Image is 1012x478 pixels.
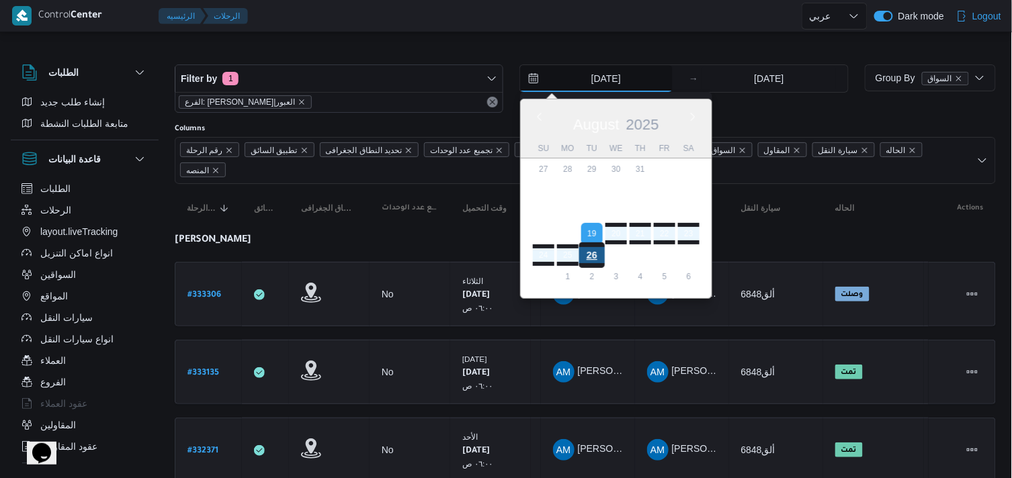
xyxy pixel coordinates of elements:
span: رقم الرحلة; Sorted in descending order [187,203,216,213]
div: day-30 [605,158,627,180]
div: day-1 [654,158,675,180]
span: Dark mode [893,11,944,21]
button: الطلبات [22,64,148,81]
span: الرحلات [40,202,71,218]
div: day-13 [605,201,627,223]
button: السواقين [16,264,153,285]
button: الفروع [16,371,153,393]
span: العملاء [40,352,66,369]
span: المنصه [180,162,226,177]
button: الطلبات [16,178,153,199]
span: عقود العملاء [40,395,87,412]
button: قاعدة البيانات [22,151,148,167]
span: متابعة الطلبات النشطة [40,115,128,132]
div: الطلبات [11,91,159,140]
span: سيارة النقل [741,203,781,213]
span: تحديد النطاق الجغرافى [301,203,357,213]
div: We [605,139,627,158]
div: day-3 [533,180,554,201]
span: 2025 [626,116,659,133]
span: الفرع: [PERSON_NAME]|العبور [185,96,295,108]
button: Group Byالسواقremove selected entity [865,64,996,91]
span: سيارة النقل [818,143,858,158]
div: day-29 [654,244,675,266]
button: Remove الحاله from selection in this group [909,146,917,154]
div: Abozaid Muhammad Abozaid Said [647,361,669,383]
div: day-28 [630,244,651,266]
div: Su [533,139,554,158]
small: الأحد [462,432,478,441]
div: → [689,74,698,83]
span: السواق [706,142,753,157]
svg: Sorted in descending order [219,203,230,213]
button: remove selected entity [955,75,963,83]
button: Logout [951,3,1007,30]
div: day-11 [557,201,579,223]
button: Filter by1 active filters [175,65,503,92]
button: Remove رقم الرحلة from selection in this group [225,146,233,154]
span: تحديد النطاق الجغرافى [326,143,403,158]
div: day-20 [605,223,627,244]
span: السواق [922,72,969,85]
div: Fr [654,139,675,158]
small: [DATE] [462,354,487,363]
h3: الطلبات [48,64,79,81]
span: ألق6848 [741,444,775,455]
input: Press the down key to enter a popover containing a calendar. Press the escape key to close the po... [520,65,673,92]
button: Next month [687,111,698,122]
div: day-29 [581,158,603,180]
div: day-10 [533,201,554,223]
b: # 333135 [187,369,219,378]
button: المقاولين [16,414,153,436]
span: August [574,116,620,133]
span: تجميع عدد الوحدات [424,142,509,157]
span: AM [556,439,571,461]
b: تمت [841,369,857,377]
div: day-7 [630,180,651,201]
span: [PERSON_NAME] [672,444,749,455]
span: Logout [972,8,1001,24]
span: وقت التحميل [462,203,507,213]
span: AM [556,361,571,383]
div: day-2 [581,266,603,287]
img: X8yXhbKr1z7QwAAAABJRU5ErkJggg== [12,6,32,26]
div: Sa [678,139,700,158]
button: عقود العملاء [16,393,153,414]
span: سيارات النقل [40,309,93,326]
div: day-18 [557,223,579,244]
a: #333135 [187,363,219,381]
button: الرحلات [16,199,153,221]
div: day-15 [654,201,675,223]
button: وقت التحميل [457,197,524,219]
button: انواع اماكن التنزيل [16,242,153,264]
span: المقاول [764,143,790,158]
div: day-2 [678,158,700,180]
div: day-12 [581,201,603,223]
b: تمت [841,446,857,455]
button: متابعة الطلبات النشطة [16,113,153,134]
span: الطلبات [40,181,71,197]
span: تمت [835,365,863,379]
button: Actions [962,283,983,305]
div: day-23 [678,223,700,244]
span: ألق6848 [741,289,775,299]
small: ٠٦:٠٠ ص [462,303,493,312]
button: Remove تطبيق السائق from selection in this group [300,146,308,154]
span: الحاله [886,143,906,158]
span: اجهزة التليفون [40,460,96,476]
span: المواقع [40,288,68,304]
div: Th [630,139,651,158]
span: تجميع عدد الوحدات [382,203,438,213]
div: Button. Open the year selector. 2025 is currently selected. [626,115,660,134]
div: Abozaid Muhammad Abozaid Said [647,439,669,461]
div: Button. Open the month selector. August is currently selected. [573,115,621,134]
button: Remove المنصه from selection in this group [212,166,220,175]
div: No [382,444,394,456]
div: day-21 [630,223,651,244]
span: ألق6848 [741,367,775,377]
span: السواق [712,143,736,158]
button: Remove [484,94,501,110]
button: سيارة النقل [736,197,816,219]
span: تمت [835,442,863,457]
div: day-1 [557,266,579,287]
